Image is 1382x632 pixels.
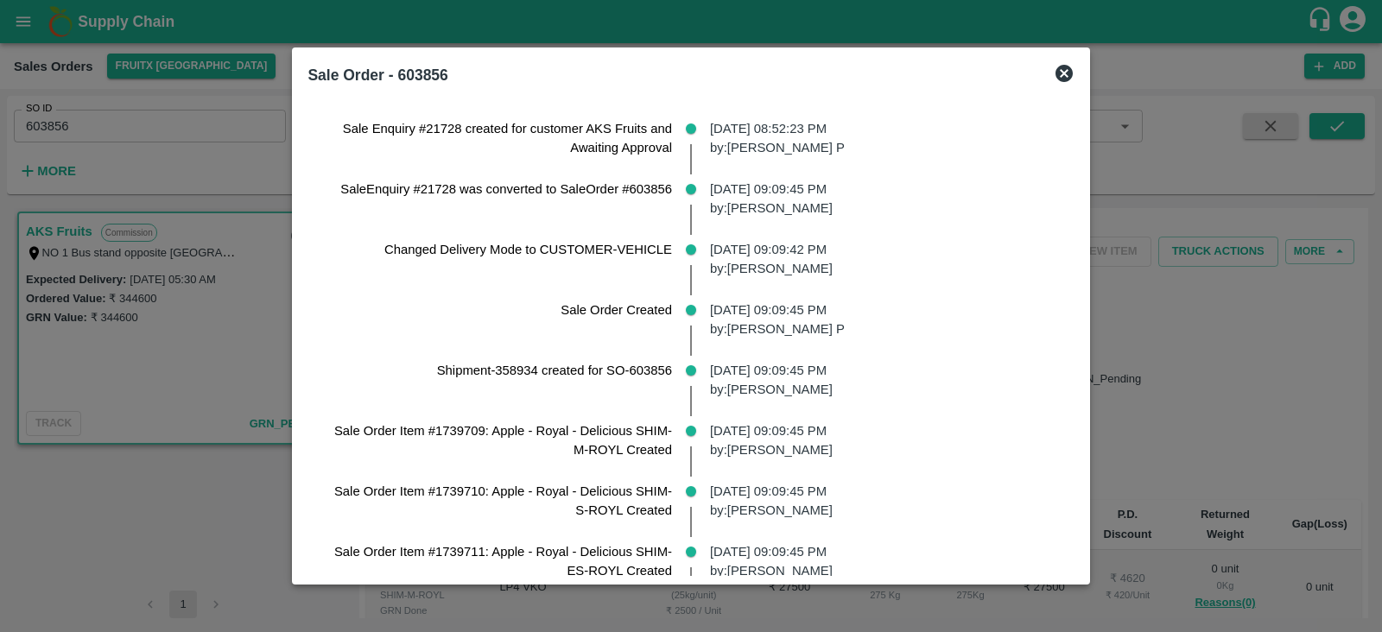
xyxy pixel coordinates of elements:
p: Changed Delivery Mode to CUSTOMER-VEHICLE [321,240,672,259]
p: Sale Enquiry #21728 created for customer AKS Fruits and Awaiting Approval [321,119,672,158]
p: [DATE] 09:09:45 PM by: [PERSON_NAME] [710,482,1061,521]
p: SaleEnquiry #21728 was converted to SaleOrder #603856 [321,180,672,199]
p: [DATE] 08:52:23 PM by: [PERSON_NAME] P [710,119,1061,158]
p: [DATE] 09:09:42 PM by: [PERSON_NAME] [710,240,1061,279]
p: [DATE] 09:09:45 PM by: [PERSON_NAME] [710,421,1061,460]
p: Shipment-358934 created for SO-603856 [321,361,672,380]
p: [DATE] 09:09:45 PM by: [PERSON_NAME] [710,180,1061,218]
p: Sale Order Item #1739711: Apple - Royal - Delicious SHIM-ES-ROYL Created [321,542,672,581]
p: [DATE] 09:09:45 PM by: [PERSON_NAME] [710,361,1061,400]
b: Sale Order - 603856 [307,66,447,84]
p: [DATE] 09:09:45 PM by: [PERSON_NAME] P [710,300,1061,339]
p: Sale Order Item #1739710: Apple - Royal - Delicious SHIM-S-ROYL Created [321,482,672,521]
p: Sale Order Item #1739709: Apple - Royal - Delicious SHIM-M-ROYL Created [321,421,672,460]
p: [DATE] 09:09:45 PM by: [PERSON_NAME] [710,542,1061,581]
p: Sale Order Created [321,300,672,319]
